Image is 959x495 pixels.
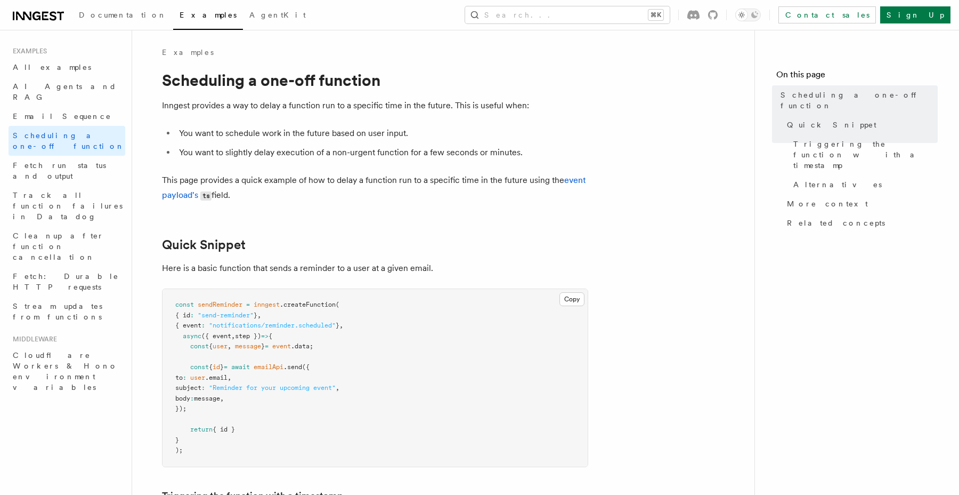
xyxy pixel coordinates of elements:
a: Fetch run status and output [9,156,125,186]
span: } [220,363,224,371]
span: Middleware [9,335,57,344]
span: Quick Snippet [787,119,876,130]
a: Alternatives [789,175,938,194]
p: Here is a basic function that sends a reminder to a user at a given email. [162,261,588,276]
span: Cleanup after function cancellation [13,231,104,261]
span: => [261,332,269,340]
span: , [257,312,261,319]
span: emailApi [254,363,283,371]
span: Related concepts [787,218,885,228]
span: Fetch: Durable HTTP requests [13,272,119,291]
span: Fetch run status and output [13,161,106,180]
a: Track all function failures in Datadog [9,186,125,226]
span: await [231,363,250,371]
span: subject [175,384,201,392]
span: : [190,395,194,402]
span: , [339,322,343,329]
span: .createFunction [280,301,336,308]
span: "Reminder for your upcoming event" [209,384,336,392]
span: sendReminder [198,301,242,308]
span: , [220,395,224,402]
a: All examples [9,58,125,77]
span: user [190,374,205,381]
span: body [175,395,190,402]
span: , [227,374,231,381]
span: = [246,301,250,308]
span: Scheduling a one-off function [13,131,125,150]
button: Toggle dark mode [735,9,761,21]
span: { event [175,322,201,329]
span: = [265,342,269,350]
span: } [175,436,179,444]
a: Quick Snippet [783,115,938,134]
a: Cleanup after function cancellation [9,226,125,267]
span: { [209,342,213,350]
li: You want to slightly delay execution of a non-urgent function for a few seconds or minutes. [176,145,588,160]
span: : [201,384,205,392]
span: async [183,332,201,340]
li: You want to schedule work in the future based on user input. [176,126,588,141]
span: inngest [254,301,280,308]
span: AI Agents and RAG [13,82,117,101]
span: { id } [213,426,235,433]
span: "notifications/reminder.scheduled" [209,322,336,329]
button: Search...⌘K [465,6,670,23]
span: Documentation [79,11,167,19]
kbd: ⌘K [648,10,663,20]
a: Cloudflare Workers & Hono environment variables [9,346,125,397]
span: message [194,395,220,402]
a: Email Sequence [9,107,125,126]
span: ({ event [201,332,231,340]
span: .send [283,363,302,371]
span: .email [205,374,227,381]
a: Quick Snippet [162,237,246,252]
span: Examples [180,11,237,19]
a: Scheduling a one-off function [9,126,125,156]
span: .data; [291,342,313,350]
a: Examples [173,3,243,30]
span: Alternatives [793,179,882,190]
a: Examples [162,47,214,58]
span: Triggering the function with a timestamp [793,139,938,171]
h4: On this page [776,68,938,85]
span: AgentKit [249,11,306,19]
span: Scheduling a one-off function [781,90,938,111]
span: , [227,342,231,350]
span: } [261,342,265,350]
span: } [254,312,257,319]
span: user [213,342,227,350]
span: ); [175,446,183,454]
span: { [209,363,213,371]
span: More context [787,198,868,209]
span: id [213,363,220,371]
a: Documentation [72,3,173,29]
span: : [183,374,186,381]
span: Examples [9,47,47,55]
a: Contact sales [778,6,876,23]
span: "send-reminder" [198,312,254,319]
span: message [235,342,261,350]
a: More context [783,194,938,213]
span: : [190,312,194,319]
span: step }) [235,332,261,340]
span: ({ [302,363,310,371]
span: ( [336,301,339,308]
span: , [336,384,339,392]
span: Track all function failures in Datadog [13,191,123,221]
a: Sign Up [880,6,950,23]
a: Scheduling a one-off function [776,85,938,115]
p: This page provides a quick example of how to delay a function run to a specific time in the futur... [162,173,588,203]
a: AI Agents and RAG [9,77,125,107]
span: { [269,332,272,340]
h1: Scheduling a one-off function [162,70,588,90]
span: Cloudflare Workers & Hono environment variables [13,351,118,392]
span: const [175,301,194,308]
span: Stream updates from functions [13,302,102,321]
a: Stream updates from functions [9,297,125,326]
span: event [272,342,291,350]
span: }); [175,405,186,412]
span: { id [175,312,190,319]
span: const [190,363,209,371]
a: AgentKit [243,3,312,29]
span: to [175,374,183,381]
